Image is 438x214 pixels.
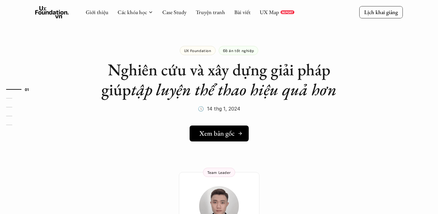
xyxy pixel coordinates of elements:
[198,104,240,113] p: 🕔 14 thg 1, 2024
[359,6,403,18] a: Lịch khai giảng
[364,9,398,16] p: Lịch khai giảng
[162,9,187,16] a: Case Study
[96,60,342,99] h1: Nghiên cứu và xây dựng giải pháp giúp
[131,79,337,100] em: tập luyện thể thao hiệu quả hơn
[199,130,235,137] h5: Xem bản gốc
[196,9,225,16] a: Truyện tranh
[184,48,211,53] p: UX Foundation
[282,10,293,14] p: REPORT
[234,9,251,16] a: Bài viết
[6,86,35,93] a: 01
[190,126,249,141] a: Xem bản gốc
[207,170,231,175] p: Team Leader
[223,48,254,53] p: Đồ án tốt nghiệp
[25,87,29,91] strong: 01
[260,9,279,16] a: UX Map
[86,9,108,16] a: Giới thiệu
[118,9,147,16] a: Các khóa học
